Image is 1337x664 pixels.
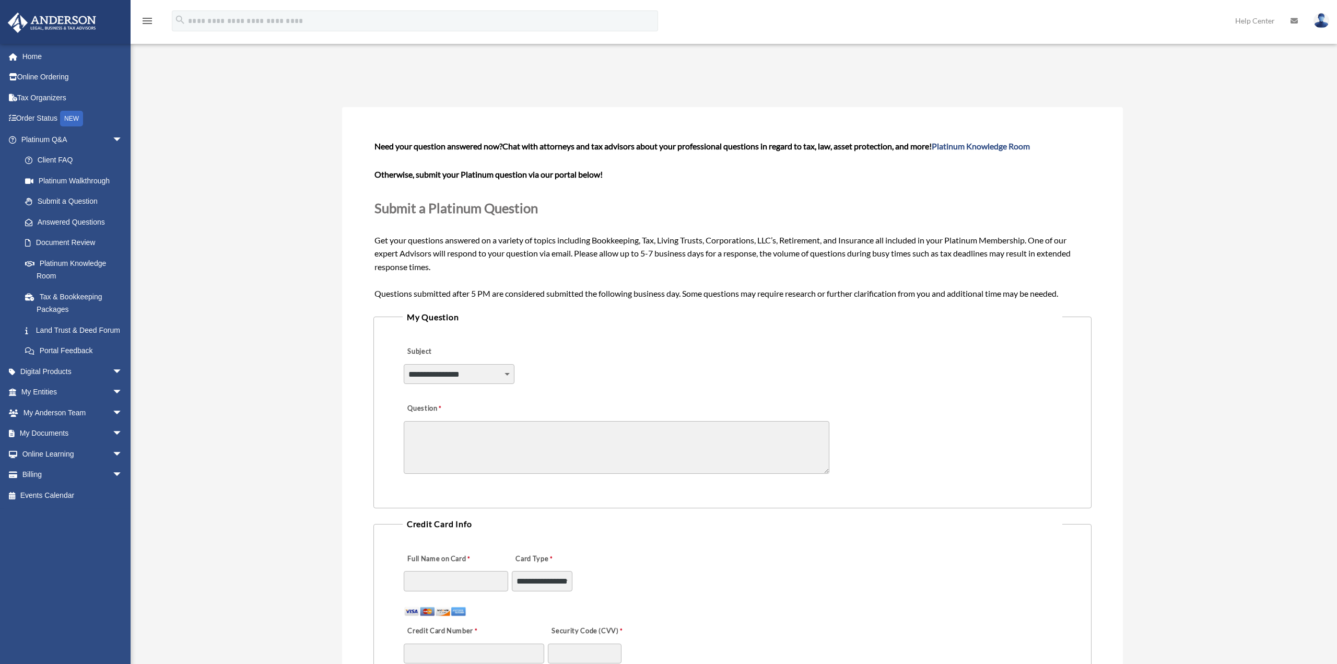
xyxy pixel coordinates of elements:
a: Platinum Knowledge Room [15,253,138,286]
i: search [174,14,186,26]
span: arrow_drop_down [112,423,133,445]
a: My Documentsarrow_drop_down [7,423,138,444]
a: My Entitiesarrow_drop_down [7,382,138,403]
a: Online Ordering [7,67,138,88]
a: Platinum Walkthrough [15,170,138,191]
a: Document Review [15,232,138,253]
i: menu [141,15,154,27]
img: Accepted Cards [404,607,466,616]
span: Get your questions answered on a variety of topics including Bookkeeping, Tax, Living Trusts, Cor... [374,141,1090,298]
label: Question [404,402,485,416]
a: Events Calendar [7,485,138,506]
a: Land Trust & Deed Forum [15,320,138,341]
a: Client FAQ [15,150,138,171]
a: Order StatusNEW [7,108,138,130]
a: Platinum Knowledge Room [932,141,1030,151]
a: Tax & Bookkeeping Packages [15,286,138,320]
span: arrow_drop_down [112,444,133,465]
span: Submit a Platinum Question [374,200,538,216]
a: Digital Productsarrow_drop_down [7,361,138,382]
label: Credit Card Number [404,624,480,639]
span: arrow_drop_down [112,382,133,403]
label: Security Code (CVV) [548,624,626,639]
img: User Pic [1313,13,1329,28]
span: Need your question answered now? [374,141,502,151]
a: Answered Questions [15,212,138,232]
a: My Anderson Teamarrow_drop_down [7,402,138,423]
legend: Credit Card Info [403,517,1062,531]
label: Card Type [512,552,556,566]
b: Otherwise, submit your Platinum question via our portal below! [374,169,603,179]
span: arrow_drop_down [112,361,133,382]
label: Subject [404,345,503,359]
span: Chat with attorneys and tax advisors about your professional questions in regard to tax, law, ass... [502,141,1030,151]
span: arrow_drop_down [112,402,133,424]
span: arrow_drop_down [112,129,133,150]
a: menu [141,18,154,27]
a: Platinum Q&Aarrow_drop_down [7,129,138,150]
span: arrow_drop_down [112,464,133,486]
label: Full Name on Card [404,552,473,566]
legend: My Question [403,310,1062,324]
div: NEW [60,111,83,126]
a: Home [7,46,138,67]
a: Online Learningarrow_drop_down [7,444,138,464]
a: Tax Organizers [7,87,138,108]
a: Portal Feedback [15,341,138,362]
a: Billingarrow_drop_down [7,464,138,485]
img: Anderson Advisors Platinum Portal [5,13,99,33]
a: Submit a Question [15,191,133,212]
